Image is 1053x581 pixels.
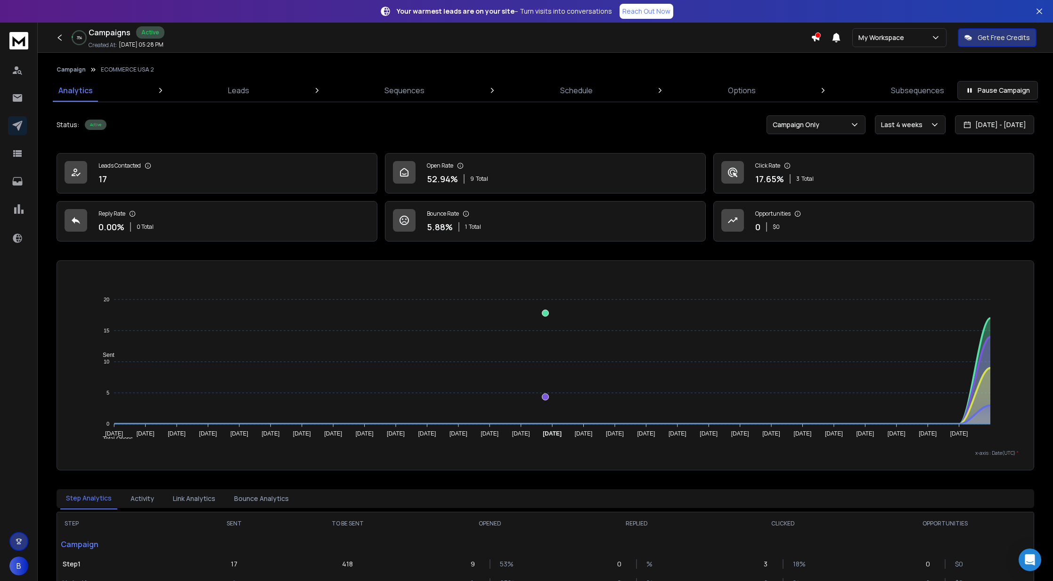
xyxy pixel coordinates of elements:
[955,559,964,569] p: $ 0
[470,175,474,183] span: 9
[555,79,598,102] a: Schedule
[89,41,117,49] p: Created At:
[418,430,436,437] tspan: [DATE]
[60,488,117,509] button: Step Analytics
[190,512,278,535] th: SENT
[98,162,141,169] p: Leads Contacted
[512,430,530,437] tspan: [DATE]
[755,220,760,234] p: 0
[222,79,255,102] a: Leads
[384,85,424,96] p: Sequences
[57,66,86,73] button: Campaign
[96,436,133,442] span: Total Opens
[575,430,593,437] tspan: [DATE]
[563,512,710,535] th: REPLIED
[891,85,944,96] p: Subsequences
[356,430,374,437] tspan: [DATE]
[1019,549,1041,571] div: Open Intercom Messenger
[764,559,773,569] p: 3
[728,85,756,96] p: Options
[543,430,562,437] tspan: [DATE]
[958,28,1037,47] button: Get Free Credits
[881,120,926,129] p: Last 4 weeks
[465,223,467,231] span: 1
[261,430,279,437] tspan: [DATE]
[85,120,106,130] div: Active
[106,421,109,427] tspan: 0
[57,535,190,554] p: Campaign
[101,66,154,73] p: ECOMMERCE USA 2
[500,559,509,569] p: 53 %
[57,512,190,535] th: STEP
[379,79,430,102] a: Sequences
[199,430,217,437] tspan: [DATE]
[72,450,1019,457] p: x-axis : Date(UTC)
[9,557,28,575] button: B
[427,220,453,234] p: 5.88 %
[469,223,481,231] span: Total
[919,430,937,437] tspan: [DATE]
[137,430,155,437] tspan: [DATE]
[793,559,802,569] p: 18 %
[89,27,131,38] h1: Campaigns
[57,201,377,242] a: Reply Rate0.00%0 Total
[710,512,857,535] th: CLICKED
[427,162,453,169] p: Open Rate
[136,26,164,39] div: Active
[755,172,784,186] p: 17.65 %
[57,120,79,129] p: Status:
[481,430,498,437] tspan: [DATE]
[755,162,780,169] p: Click Rate
[57,153,377,194] a: Leads Contacted17
[773,120,823,129] p: Campaign Only
[669,430,686,437] tspan: [DATE]
[105,430,123,437] tspan: [DATE]
[858,33,908,42] p: My Workspace
[104,328,109,333] tspan: 15
[700,430,718,437] tspan: [DATE]
[796,175,800,183] span: 3
[560,85,593,96] p: Schedule
[230,430,248,437] tspan: [DATE]
[713,153,1034,194] a: Click Rate17.65%3Total
[713,201,1034,242] a: Opportunities0$0
[167,488,221,509] button: Link Analytics
[98,210,125,218] p: Reply Rate
[416,512,563,535] th: OPENED
[978,33,1030,42] p: Get Free Credits
[885,79,950,102] a: Subsequences
[926,559,935,569] p: 0
[888,430,906,437] tspan: [DATE]
[98,220,124,234] p: 0.00 %
[857,430,874,437] tspan: [DATE]
[825,430,843,437] tspan: [DATE]
[58,85,93,96] p: Analytics
[278,512,417,535] th: TO BE SENT
[387,430,405,437] tspan: [DATE]
[104,359,109,364] tspan: 10
[427,210,459,218] p: Bounce Rate
[606,430,624,437] tspan: [DATE]
[637,430,655,437] tspan: [DATE]
[98,172,107,186] p: 17
[955,115,1034,134] button: [DATE] - [DATE]
[950,430,968,437] tspan: [DATE]
[63,559,184,569] p: Step 1
[857,512,1034,535] th: OPPORTUNITIES
[617,559,627,569] p: 0
[755,210,791,218] p: Opportunities
[168,430,186,437] tspan: [DATE]
[231,559,237,569] p: 17
[77,35,82,40] p: 3 %
[106,390,109,395] tspan: 5
[53,79,98,102] a: Analytics
[471,559,480,569] p: 9
[722,79,761,102] a: Options
[476,175,488,183] span: Total
[794,430,812,437] tspan: [DATE]
[773,223,780,231] p: $ 0
[125,488,160,509] button: Activity
[119,41,163,48] p: [DATE] 05:28 PM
